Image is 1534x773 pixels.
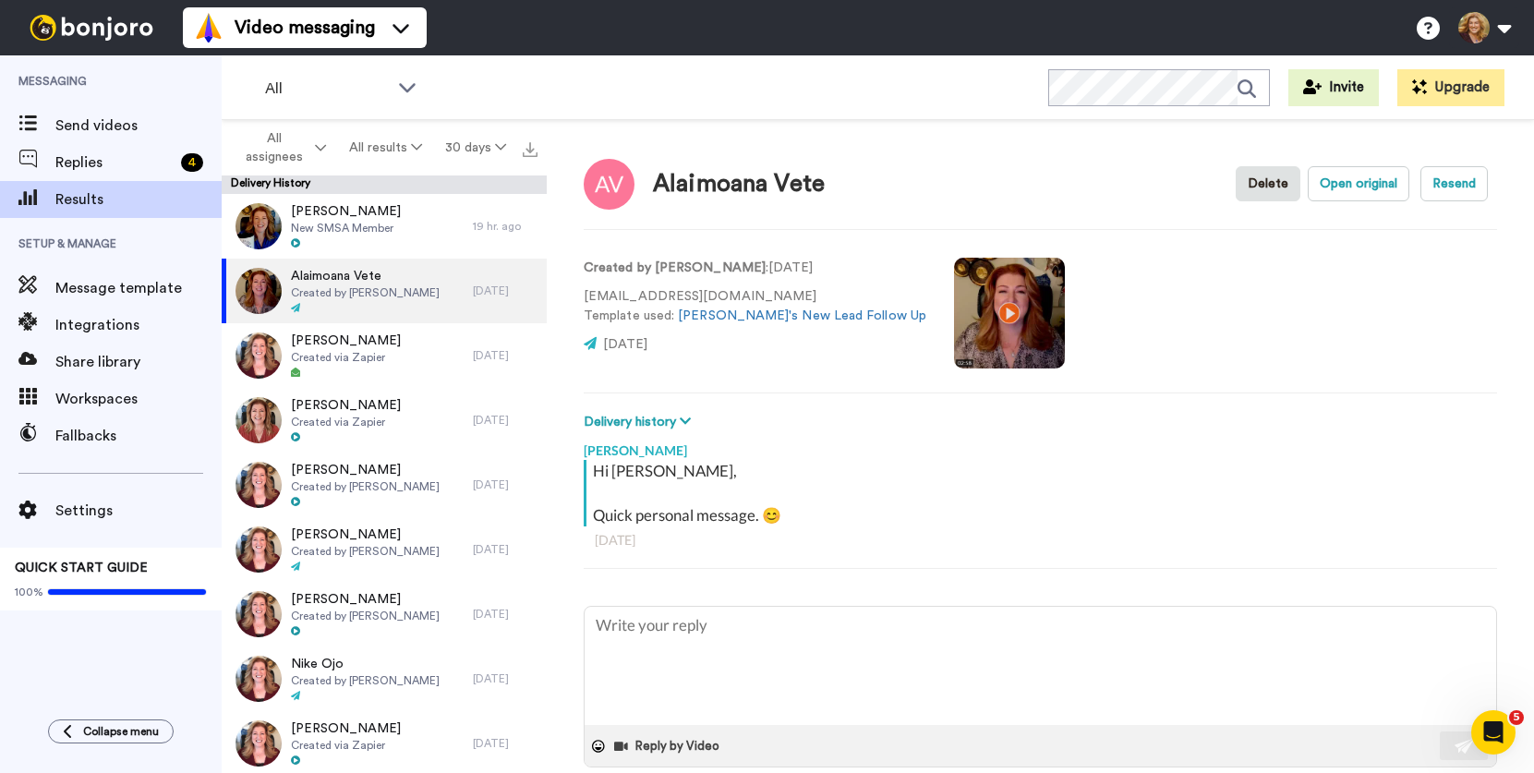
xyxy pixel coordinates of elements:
div: [DATE] [473,671,538,686]
div: [DATE] [473,607,538,622]
span: [PERSON_NAME] [291,525,440,544]
div: Alaimoana Vete [653,171,825,198]
span: Send videos [55,115,222,137]
img: af8e357f-6fd6-4b7d-b554-0797ea4de579-thumb.jpg [236,462,282,508]
button: Delivery history [584,412,696,432]
div: [DATE] [473,284,538,298]
a: [PERSON_NAME]Created via Zapier[DATE] [222,388,547,453]
span: All assignees [236,129,311,166]
span: Replies [55,151,174,174]
span: [PERSON_NAME] [291,590,440,609]
a: [PERSON_NAME]Created via Zapier[DATE] [222,323,547,388]
div: [DATE] [473,736,538,751]
img: bj-logo-header-white.svg [22,15,161,41]
span: Results [55,188,222,211]
span: [PERSON_NAME] [291,719,401,738]
button: Export all results that match these filters now. [517,134,543,162]
span: Created via Zapier [291,350,401,365]
p: [EMAIL_ADDRESS][DOMAIN_NAME] Template used: [584,287,926,326]
span: Created via Zapier [291,415,401,429]
a: [PERSON_NAME]Created by [PERSON_NAME][DATE] [222,453,547,517]
img: export.svg [523,142,538,157]
span: Created by [PERSON_NAME] [291,609,440,623]
div: [DATE] [473,477,538,492]
div: [DATE] [473,542,538,557]
img: 35acabac-1f70-4ec6-8369-f33144de24d5-thumb.jpg [236,656,282,702]
img: 35acabac-1f70-4ec6-8369-f33144de24d5-thumb.jpg [236,526,282,573]
button: Invite [1288,69,1379,106]
a: [PERSON_NAME]New SMSA Member19 hr. ago [222,194,547,259]
button: Upgrade [1397,69,1504,106]
span: Created via Zapier [291,738,401,753]
img: 895583e7-f39c-42eb-9c4b-afa2e5c231bb-thumb.jpg [236,720,282,767]
span: All [265,78,389,100]
span: Settings [55,500,222,522]
span: [PERSON_NAME] [291,461,440,479]
button: Resend [1420,166,1488,201]
div: Delivery History [222,175,547,194]
span: Created by [PERSON_NAME] [291,285,440,300]
a: Alaimoana VeteCreated by [PERSON_NAME][DATE] [222,259,547,323]
span: Video messaging [235,15,375,41]
img: ba70793d-812b-4597-b1bf-c6a238f11146-thumb.jpg [236,397,282,443]
img: 3095858b-c7ba-490c-9a32-520f1ec8805a-thumb.jpg [236,332,282,379]
span: New SMSA Member [291,221,401,236]
span: 100% [15,585,43,599]
button: All assignees [225,122,338,174]
span: [PERSON_NAME] [291,202,401,221]
span: Nike Ojo [291,655,440,673]
iframe: Intercom live chat [1471,710,1516,755]
a: [PERSON_NAME]Created by [PERSON_NAME][DATE] [222,582,547,646]
button: Open original [1308,166,1409,201]
div: [DATE] [595,531,1486,550]
span: Workspaces [55,388,222,410]
button: 30 days [433,131,517,164]
img: Image of Alaimoana Vete [584,159,634,210]
div: 4 [181,153,203,172]
strong: Created by [PERSON_NAME] [584,261,766,274]
div: [DATE] [473,348,538,363]
button: Collapse menu [48,719,174,743]
span: Alaimoana Vete [291,267,440,285]
img: 7049023a-5599-4c4b-96b4-d2570ccdaff2-thumb.jpg [236,203,282,249]
button: All results [338,131,434,164]
span: Share library [55,351,222,373]
a: [PERSON_NAME]Created by [PERSON_NAME][DATE] [222,517,547,582]
span: QUICK START GUIDE [15,562,148,574]
p: : [DATE] [584,259,926,278]
button: Delete [1236,166,1300,201]
span: [PERSON_NAME] [291,396,401,415]
span: Fallbacks [55,425,222,447]
span: [PERSON_NAME] [291,332,401,350]
div: 19 hr. ago [473,219,538,234]
span: [DATE] [603,338,647,351]
img: 35acabac-1f70-4ec6-8369-f33144de24d5-thumb.jpg [236,591,282,637]
img: 099e2574-0a8e-48c1-b072-0d0298cb2555-thumb.jpg [236,268,282,314]
span: Created by [PERSON_NAME] [291,673,440,688]
button: Reply by Video [612,732,725,760]
span: Collapse menu [83,724,159,739]
img: send-white.svg [1455,739,1475,754]
div: [DATE] [473,413,538,428]
span: Created by [PERSON_NAME] [291,479,440,494]
span: 5 [1509,710,1524,725]
div: Hi [PERSON_NAME], Quick personal message. 😊 [593,460,1492,526]
a: Nike OjoCreated by [PERSON_NAME][DATE] [222,646,547,711]
span: Integrations [55,314,222,336]
a: [PERSON_NAME]'s New Lead Follow Up [678,309,926,322]
img: vm-color.svg [194,13,223,42]
span: Message template [55,277,222,299]
span: Created by [PERSON_NAME] [291,544,440,559]
div: [PERSON_NAME] [584,432,1497,460]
